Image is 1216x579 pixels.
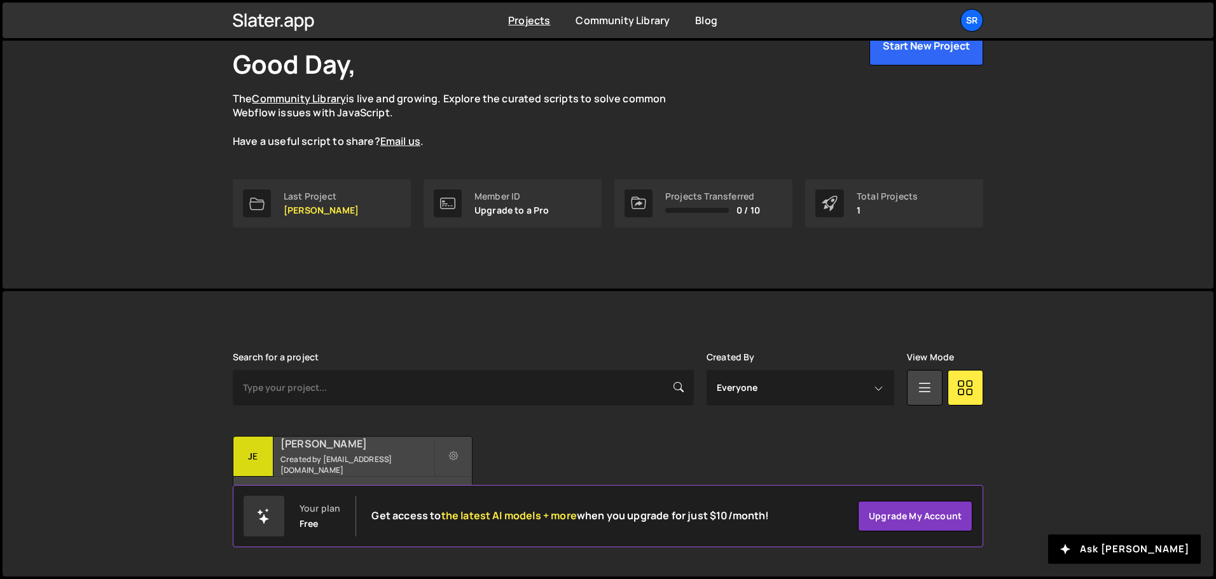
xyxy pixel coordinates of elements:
[300,503,340,514] div: Your plan
[280,454,434,475] small: Created by [EMAIL_ADDRESS][DOMAIN_NAME]
[695,13,717,27] a: Blog
[474,191,549,201] div: Member ID
[233,352,319,362] label: Search for a project
[907,352,954,362] label: View Mode
[857,191,918,201] div: Total Projects
[233,179,411,228] a: Last Project [PERSON_NAME]
[233,46,356,81] h1: Good Day,
[441,508,577,522] span: the latest AI models + more
[508,13,550,27] a: Projects
[960,9,983,32] a: SR
[371,510,769,522] h2: Get access to when you upgrade for just $10/month!
[1048,535,1201,564] button: Ask [PERSON_NAME]
[284,191,359,201] div: Last Project
[665,191,760,201] div: Projects Transferred
[707,352,755,362] label: Created By
[857,205,918,215] p: 1
[474,205,549,215] p: Upgrade to a Pro
[233,436,473,515] a: Je [PERSON_NAME] Created by [EMAIL_ADDRESS][DOMAIN_NAME] No pages have been added to this project
[736,205,760,215] span: 0 / 10
[233,437,273,477] div: Je
[300,519,319,529] div: Free
[858,501,972,531] a: Upgrade my account
[233,370,694,405] input: Type your project...
[869,26,983,65] button: Start New Project
[252,92,346,106] a: Community Library
[233,477,472,515] div: No pages have been added to this project
[576,13,670,27] a: Community Library
[380,134,420,148] a: Email us
[233,92,691,149] p: The is live and growing. Explore the curated scripts to solve common Webflow issues with JavaScri...
[280,437,434,451] h2: [PERSON_NAME]
[284,205,359,215] p: [PERSON_NAME]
